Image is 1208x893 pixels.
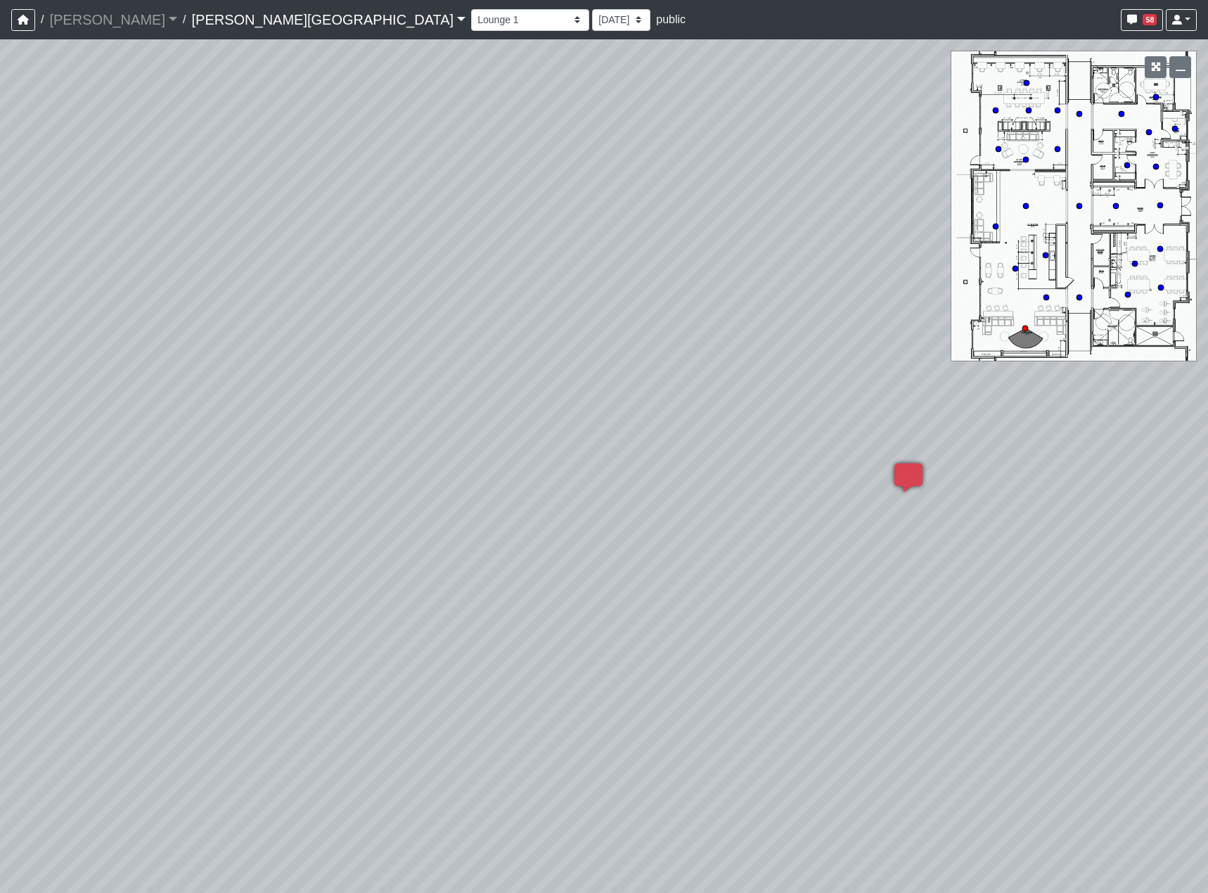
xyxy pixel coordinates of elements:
button: 58 [1121,9,1163,31]
span: / [35,6,49,34]
iframe: Ybug feedback widget [11,865,94,893]
span: public [656,13,686,25]
a: [PERSON_NAME] [49,6,177,34]
a: [PERSON_NAME][GEOGRAPHIC_DATA] [191,6,465,34]
span: / [177,6,191,34]
span: 58 [1143,14,1157,25]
